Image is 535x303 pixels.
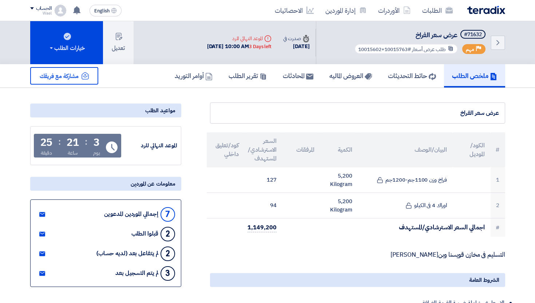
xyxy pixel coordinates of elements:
[207,35,272,42] div: الموعد النهائي للرد
[464,32,482,37] div: #71632
[358,193,453,218] td: اوراك 4 فى الكيلو
[320,2,372,19] a: إدارة الموردين
[353,30,487,40] h5: عرض سعر الفراخ
[491,218,505,237] td: #
[30,11,52,15] div: Wael
[469,276,499,284] span: الشروط العامة
[93,149,100,157] div: يوم
[452,71,497,80] h5: ملخص الطلب
[103,21,134,64] button: تعديل
[372,2,416,19] a: الأوردرات
[358,132,453,167] th: البيان/الوصف
[40,137,53,148] div: 25
[320,132,358,167] th: الكمية
[30,21,103,64] button: خيارات الطلب
[40,72,79,81] span: مشاركة مع فريقك
[67,137,79,148] div: 21
[221,64,275,88] a: تقرير الطلب
[329,71,372,80] h5: العروض الماليه
[245,132,282,167] th: السعر الاسترشادي/المستهدف
[216,109,499,117] div: عرض سعر الفراخ
[207,132,245,167] th: كود/تعليق داخلي
[210,251,505,259] p: التسليم فى مخازن قويسنا وبن[PERSON_NAME]
[30,104,181,117] div: مواعيد الطلب
[68,149,78,157] div: ساعة
[245,167,282,193] td: 127
[283,42,309,51] div: [DATE]
[321,64,380,88] a: العروض الماليه
[269,2,320,19] a: الاحصائيات
[115,270,158,277] div: لم يتم التسجيل بعد
[453,132,491,167] th: الكود/الموديل
[160,246,175,261] div: 2
[48,44,85,53] div: خيارات الطلب
[283,35,309,42] div: صدرت في
[229,71,267,80] h5: تقرير الطلب
[358,167,453,193] td: فراخ وزن 1100جم-1200جم
[30,177,181,191] div: معلومات عن الموردين
[466,46,474,53] span: مهم
[41,149,52,157] div: دقيقة
[247,223,276,232] span: 1,149,200
[160,266,175,281] div: 3
[491,167,505,193] td: 1
[358,46,411,53] span: #10015763+10015602
[416,30,457,40] span: عرض سعر الفراخ
[275,64,321,88] a: المحادثات
[207,42,272,51] div: [DATE] 10:00 AM
[160,207,175,222] div: 7
[160,227,175,241] div: 2
[94,137,100,148] div: 3
[131,230,158,237] div: قبلوا الطلب
[320,167,358,193] td: 5,200 Kilogram
[412,46,446,53] span: طلب عرض أسعار
[380,64,444,88] a: حائط التحديثات
[283,71,313,80] h5: المحادثات
[175,71,213,80] h5: أوامر التوريد
[58,135,61,148] div: :
[388,71,436,80] h5: حائط التحديثات
[104,211,158,218] div: إجمالي الموردين المدعوين
[90,5,122,16] button: English
[467,6,505,14] img: Teradix logo
[444,64,505,88] a: ملخص الطلب
[245,193,282,218] td: 94
[416,2,459,19] a: الطلبات
[96,250,158,257] div: لم يتفاعل بعد (لديه حساب)
[282,132,320,167] th: المرفقات
[123,141,177,150] div: الموعد النهائي للرد
[85,135,87,148] div: :
[282,218,491,237] td: اجمالي السعر الاسترشادي/المستهدف
[36,5,52,12] div: الحساب
[55,5,66,16] img: profile_test.png
[491,132,505,167] th: #
[320,193,358,218] td: 5,200 Kilogram
[167,64,221,88] a: أوامر التوريد
[491,193,505,218] td: 2
[249,43,272,50] div: 3 Days left
[94,8,110,13] span: English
